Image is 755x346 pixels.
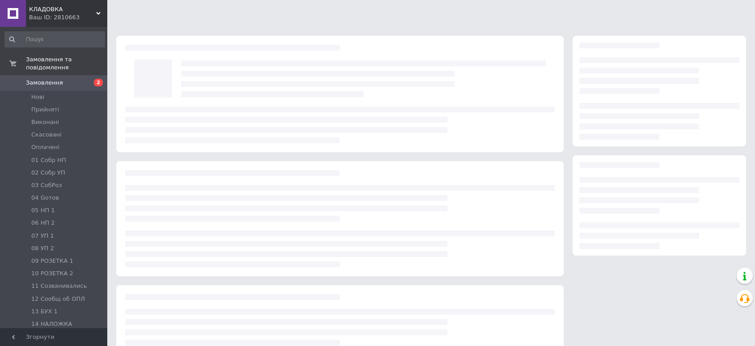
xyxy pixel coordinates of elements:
[31,131,62,139] span: Скасовані
[31,232,54,240] span: 07 УП 1
[31,320,72,328] span: 14 НАЛОЖКА
[31,194,59,202] span: 04 Gотов
[31,269,73,278] span: 10 РОЗЕТКА 2
[31,106,59,114] span: Прийняті
[4,31,105,47] input: Пошук
[31,118,59,126] span: Виконані
[31,244,54,252] span: 08 УП 2
[31,295,85,303] span: 12 Сообщ об ОПЛ
[31,156,66,164] span: 01 Cобр НП
[31,308,58,316] span: 13 БУХ 1
[26,79,63,87] span: Замовлення
[29,13,107,21] div: Ваш ID: 2810663
[94,79,103,86] span: 2
[31,93,44,101] span: Нові
[26,56,107,72] span: Замовлення та повідомлення
[31,282,87,290] span: 11 Созванивались
[31,169,65,177] span: 02 Cобр УП
[31,257,73,265] span: 09 РОЗЕТКА 1
[31,143,59,151] span: Оплачені
[31,219,55,227] span: 06 НП 2
[31,181,62,189] span: 03 CобРоз
[31,206,55,214] span: 05 НП 1
[29,5,96,13] span: КЛАДОВКА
